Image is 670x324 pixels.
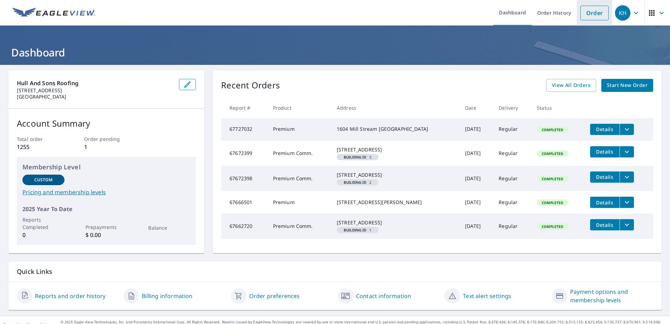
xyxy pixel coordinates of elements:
a: Payment options and membership levels [570,288,653,304]
span: Start New Order [607,81,648,90]
span: Completed [538,224,567,229]
span: View All Orders [552,81,590,90]
th: Date [459,97,493,118]
td: Regular [493,191,531,214]
span: Details [594,174,615,180]
td: [DATE] [459,166,493,191]
em: Building ID [344,181,367,184]
p: Recent Orders [221,79,280,92]
p: Membership Level [22,162,190,172]
p: Hull and Sons Roofing [17,79,173,87]
button: detailsBtn-67672398 [590,171,620,183]
span: 2 [340,181,376,184]
em: Building ID [344,228,367,232]
em: Building ID [344,155,367,159]
span: 1 [340,228,376,232]
td: [DATE] [459,118,493,141]
td: 67727032 [221,118,267,141]
a: Text alert settings [463,292,511,300]
div: [STREET_ADDRESS] [337,171,454,178]
a: Start New Order [601,79,653,92]
p: 1255 [17,143,62,151]
a: Order preferences [249,292,300,300]
td: Regular [493,214,531,239]
th: Address [331,97,459,118]
span: 3 [340,155,376,159]
p: Custom [34,177,53,183]
td: 67672399 [221,141,267,166]
button: detailsBtn-67727032 [590,124,620,135]
th: Delivery [493,97,531,118]
button: filesDropdownBtn-67727032 [620,124,634,135]
div: 1604 Mill Stream [GEOGRAPHIC_DATA] [337,126,454,133]
span: Details [594,222,615,228]
a: Order [580,6,609,20]
a: View All Orders [546,79,596,92]
td: Premium Comm. [267,214,331,239]
th: Product [267,97,331,118]
td: Premium [267,118,331,141]
a: Reports and order history [35,292,105,300]
td: Premium Comm. [267,166,331,191]
p: [STREET_ADDRESS] [17,87,173,94]
div: [STREET_ADDRESS][PERSON_NAME] [337,199,454,206]
a: Billing information [142,292,192,300]
td: [DATE] [459,191,493,214]
td: Premium Comm. [267,141,331,166]
img: EV Logo [13,8,95,18]
button: filesDropdownBtn-67672398 [620,171,634,183]
div: [STREET_ADDRESS] [337,219,454,226]
span: Details [594,148,615,155]
p: 1 [84,143,129,151]
span: Completed [538,176,567,181]
td: [DATE] [459,214,493,239]
span: Details [594,126,615,133]
span: Completed [538,151,567,156]
td: [DATE] [459,141,493,166]
p: Quick Links [17,267,653,276]
p: Prepayments [86,223,128,231]
p: 0 [22,231,64,239]
p: Order pending [84,135,129,143]
h1: Dashboard [8,45,662,60]
a: Contact information [356,292,411,300]
p: Total order [17,135,62,143]
p: Reports Completed [22,216,64,231]
button: detailsBtn-67672399 [590,146,620,157]
td: 67666501 [221,191,267,214]
p: 2025 Year To Date [22,205,190,213]
td: 67662720 [221,214,267,239]
span: Completed [538,200,567,205]
a: Pricing and membership levels [22,188,190,196]
td: Premium [267,191,331,214]
div: KH [615,5,630,21]
button: filesDropdownBtn-67666501 [620,197,634,208]
span: Completed [538,127,567,132]
td: 67672398 [221,166,267,191]
button: detailsBtn-67666501 [590,197,620,208]
p: [GEOGRAPHIC_DATA] [17,94,173,100]
button: filesDropdownBtn-67662720 [620,219,634,230]
td: Regular [493,141,531,166]
th: Status [531,97,584,118]
button: filesDropdownBtn-67672399 [620,146,634,157]
td: Regular [493,166,531,191]
p: Account Summary [17,117,196,130]
p: $ 0.00 [86,231,128,239]
p: Balance [148,224,190,231]
span: Details [594,199,615,206]
button: detailsBtn-67662720 [590,219,620,230]
td: Regular [493,118,531,141]
div: [STREET_ADDRESS] [337,146,454,153]
th: Report # [221,97,267,118]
